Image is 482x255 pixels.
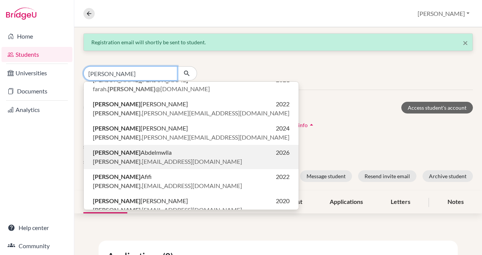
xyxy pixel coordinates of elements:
a: Community [2,238,72,253]
span: .[EMAIL_ADDRESS][DOMAIN_NAME] [93,181,242,190]
span: .[PERSON_NAME][EMAIL_ADDRESS][DOMAIN_NAME] [93,133,290,142]
span: .[EMAIL_ADDRESS][DOMAIN_NAME] [93,157,242,166]
button: Message student [300,170,352,182]
b: [PERSON_NAME] [93,182,141,189]
button: [PERSON_NAME]Abdelmwlla2026[PERSON_NAME].[EMAIL_ADDRESS][DOMAIN_NAME] [84,145,299,169]
b: [PERSON_NAME] [93,134,141,141]
span: 2022 [276,172,290,181]
span: × [463,37,468,48]
input: Find student by name... [83,66,177,81]
button: [PERSON_NAME]Afifi2022[PERSON_NAME].[EMAIL_ADDRESS][DOMAIN_NAME] [84,169,299,193]
b: [PERSON_NAME] [93,173,141,180]
button: Close [463,38,468,47]
a: Analytics [2,102,72,117]
button: Resend invite email [358,170,416,182]
img: Bridge-U [6,8,36,20]
a: Help center [2,220,72,235]
b: [PERSON_NAME] [93,197,141,204]
a: Home [2,29,72,44]
span: Afifi [93,172,152,181]
span: [PERSON_NAME] [93,100,188,109]
span: farah. @[DOMAIN_NAME] [93,84,210,93]
span: 2020 [276,196,290,205]
span: [PERSON_NAME] [93,124,188,133]
span: Abdelmwlla [93,148,172,157]
div: Applications [321,191,372,213]
button: [PERSON_NAME] [414,6,473,21]
b: [PERSON_NAME] [93,109,141,117]
span: 2022 [276,100,290,109]
button: Archive student [423,170,473,182]
b: [PERSON_NAME] [93,158,141,165]
button: [PERSON_NAME][PERSON_NAME]2024[PERSON_NAME].[PERSON_NAME][EMAIL_ADDRESS][DOMAIN_NAME] [84,121,299,145]
a: Students [2,47,72,62]
button: [PERSON_NAME][PERSON_NAME]2020[PERSON_NAME].[EMAIL_ADDRESS][DOMAIN_NAME] [84,193,299,218]
b: [PERSON_NAME] [93,206,141,213]
div: Letters [382,191,419,213]
div: Notes [438,191,473,213]
i: arrow_drop_up [308,121,315,129]
span: [PERSON_NAME] [93,196,188,205]
span: 2024 [276,124,290,133]
button: [PERSON_NAME][PERSON_NAME]2021farah.[PERSON_NAME]@[DOMAIN_NAME] [84,72,299,96]
b: [PERSON_NAME] [93,100,141,107]
a: Universities [2,65,72,81]
div: Registration email will shortly be sent to student. [91,38,465,46]
span: 2026 [276,148,290,157]
span: .[EMAIL_ADDRESS][DOMAIN_NAME] [93,205,242,215]
span: .[PERSON_NAME][EMAIL_ADDRESS][DOMAIN_NAME] [93,109,290,118]
a: Access student's account [401,102,473,114]
button: [PERSON_NAME][PERSON_NAME]2022[PERSON_NAME].[PERSON_NAME][EMAIL_ADDRESS][DOMAIN_NAME] [84,96,299,121]
b: [PERSON_NAME] [93,124,141,132]
b: [PERSON_NAME] [93,149,141,156]
b: [PERSON_NAME] [108,85,155,92]
a: Documents [2,84,72,99]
